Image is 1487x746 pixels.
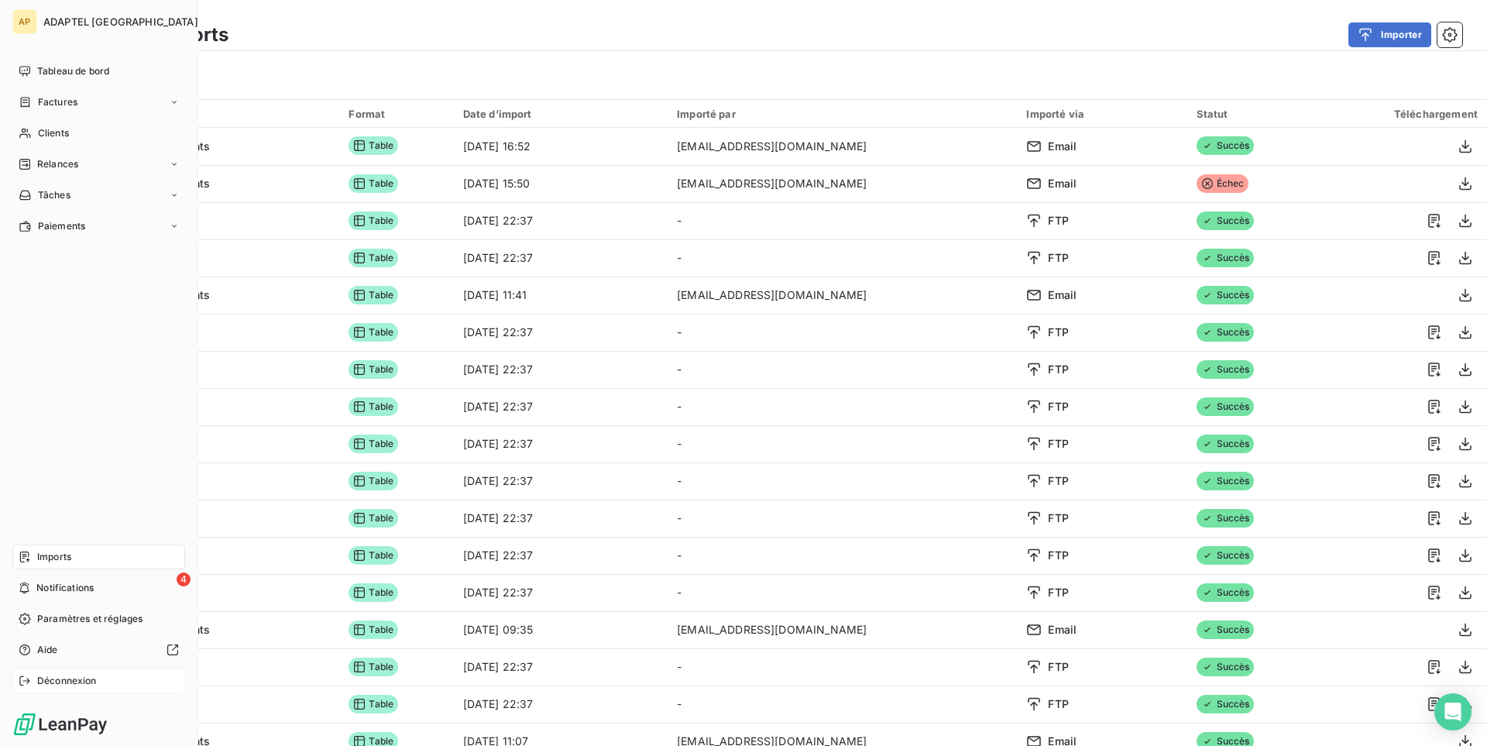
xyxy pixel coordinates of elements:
td: [DATE] 15:50 [454,165,668,202]
span: Succès [1197,211,1255,230]
td: - [668,648,1017,686]
img: Logo LeanPay [12,712,108,737]
td: [EMAIL_ADDRESS][DOMAIN_NAME] [668,165,1017,202]
span: FTP [1048,585,1068,600]
span: FTP [1048,362,1068,377]
span: Succès [1197,136,1255,155]
td: [EMAIL_ADDRESS][DOMAIN_NAME] [668,611,1017,648]
td: [DATE] 09:35 [454,611,668,648]
td: [DATE] 22:37 [454,648,668,686]
span: Tâches [38,188,70,202]
span: ADAPTEL [GEOGRAPHIC_DATA] [43,15,198,28]
span: Table [349,472,398,490]
td: - [668,388,1017,425]
span: FTP [1048,399,1068,414]
span: Email [1048,176,1077,191]
span: Table [349,211,398,230]
span: Table [349,658,398,676]
span: Table [349,136,398,155]
td: [DATE] 22:37 [454,462,668,500]
td: [EMAIL_ADDRESS][DOMAIN_NAME] [668,277,1017,314]
span: Table [349,397,398,416]
td: [DATE] 22:37 [454,425,668,462]
span: Notifications [36,581,94,595]
span: FTP [1048,511,1068,526]
td: [EMAIL_ADDRESS][DOMAIN_NAME] [668,128,1017,165]
span: Aide [37,643,58,657]
td: - [668,351,1017,388]
td: [DATE] 22:37 [454,351,668,388]
td: [DATE] 16:52 [454,128,668,165]
td: [DATE] 22:37 [454,574,668,611]
span: Succès [1197,472,1255,490]
span: Succès [1197,249,1255,267]
td: - [668,574,1017,611]
span: Succès [1197,360,1255,379]
div: Importé par [677,108,1008,120]
td: [DATE] 22:37 [454,239,668,277]
span: Table [349,695,398,713]
span: Succès [1197,621,1255,639]
span: Table [349,286,398,304]
span: FTP [1048,213,1068,229]
span: Succès [1197,435,1255,453]
div: AP [12,9,37,34]
div: Format [349,108,444,120]
span: Succès [1197,658,1255,676]
span: Déconnexion [37,674,97,688]
span: Succès [1197,509,1255,528]
td: - [668,500,1017,537]
td: [DATE] 11:41 [454,277,668,314]
div: Open Intercom Messenger [1434,693,1472,731]
span: FTP [1048,325,1068,340]
span: Paiements [38,219,85,233]
td: - [668,202,1017,239]
span: Table [349,583,398,602]
span: Email [1048,287,1077,303]
td: [DATE] 22:37 [454,314,668,351]
span: Table [349,546,398,565]
td: [DATE] 22:37 [454,388,668,425]
div: Import [74,107,330,121]
span: FTP [1048,473,1068,489]
span: FTP [1048,548,1068,563]
a: Aide [12,638,185,662]
td: - [668,462,1017,500]
span: Email [1048,139,1077,154]
div: Importé via [1026,108,1177,120]
td: - [668,425,1017,462]
span: Table [349,174,398,193]
td: - [668,537,1017,574]
td: [DATE] 22:37 [454,537,668,574]
span: Succès [1197,583,1255,602]
span: Clients [38,126,69,140]
span: Table [349,621,398,639]
div: Date d’import [463,108,658,120]
span: Succès [1197,323,1255,342]
span: Imports [37,550,71,564]
td: [DATE] 22:37 [454,686,668,723]
span: Tableau de bord [37,64,109,78]
td: - [668,686,1017,723]
span: Succès [1197,695,1255,713]
span: Table [349,323,398,342]
span: FTP [1048,696,1068,712]
span: Succès [1197,546,1255,565]
div: Téléchargement [1324,108,1478,120]
span: Succès [1197,397,1255,416]
td: [DATE] 22:37 [454,500,668,537]
span: Email [1048,622,1077,638]
span: Succès [1197,286,1255,304]
span: Table [349,360,398,379]
span: FTP [1048,250,1068,266]
td: - [668,239,1017,277]
span: Échec [1197,174,1249,193]
button: Importer [1348,22,1431,47]
span: FTP [1048,436,1068,452]
span: Paramètres et réglages [37,612,143,626]
span: Table [349,509,398,528]
span: FTP [1048,659,1068,675]
td: [DATE] 22:37 [454,202,668,239]
span: 4 [177,572,191,586]
span: Table [349,435,398,453]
